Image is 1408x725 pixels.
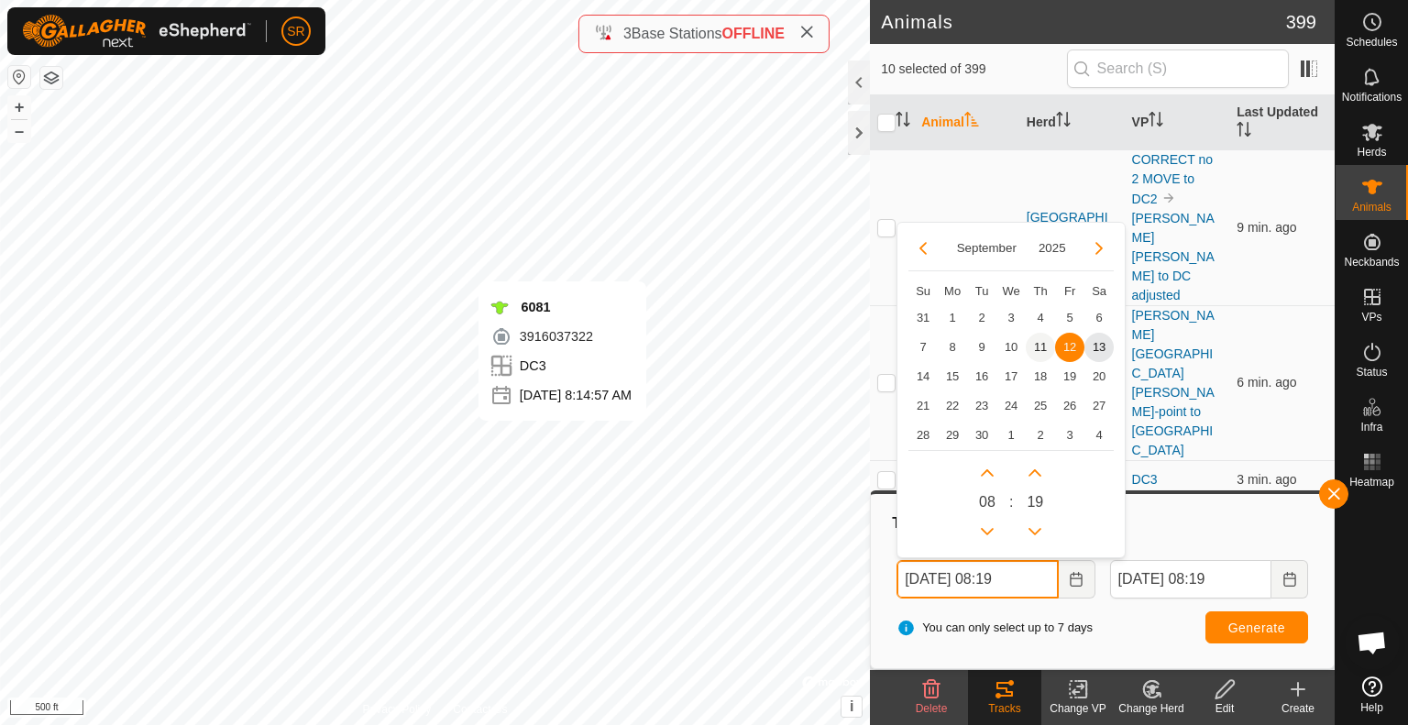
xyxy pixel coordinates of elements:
span: 10 [996,333,1026,362]
td: 18 [1026,362,1055,391]
span: 10 selected of 399 [881,60,1066,79]
span: Mo [944,284,961,298]
h2: Animals [881,11,1286,33]
td: 21 [908,391,938,421]
span: 0 8 [979,491,995,513]
span: SR [287,22,304,41]
span: Heatmap [1349,477,1394,488]
span: Notifications [1342,92,1402,103]
button: Choose Date [1271,560,1308,599]
img: to [1161,191,1176,205]
div: [DATE] 8:14:57 AM [490,384,632,406]
p-button: Previous Minute [1020,517,1050,546]
p-button: Next Minute [1020,458,1050,488]
td: 24 [996,391,1026,421]
button: Previous Month [908,234,938,263]
span: 13 [1084,333,1114,362]
td: 29 [938,421,967,450]
button: Generate [1205,611,1308,643]
span: 16 [967,362,996,391]
div: [GEOGRAPHIC_DATA] '25 [1027,208,1117,247]
td: 27 [1084,391,1114,421]
div: DC3 [490,355,632,377]
span: Schedules [1346,37,1397,48]
span: 23 [967,391,996,421]
div: 3916037322 [490,325,632,347]
span: Sep 13, 2025, 8:09 AM [1237,220,1296,235]
span: 6081 [521,300,550,314]
td: 6 [1084,303,1114,333]
td: 19 [1055,362,1084,391]
span: Help [1360,702,1383,713]
span: 22 [938,391,967,421]
button: Map Layers [40,67,62,89]
span: OFFLINE [722,26,785,41]
input: Search (S) [1067,49,1289,88]
span: Infra [1360,422,1382,433]
button: Choose Month [950,237,1024,258]
span: Sa [1092,284,1106,298]
th: Herd [1019,95,1125,150]
td: 25 [1026,391,1055,421]
a: Contact Us [453,701,507,718]
td: 5 [1055,303,1084,333]
td: 20 [1084,362,1114,391]
span: 15 [938,362,967,391]
p-sorticon: Activate to sort [964,115,979,129]
span: 1 [921,218,929,237]
button: – [8,120,30,142]
td: 9 [967,333,996,362]
button: Reset Map [8,66,30,88]
td: 3 [1055,421,1084,450]
span: : [1009,491,1013,513]
a: [PERSON_NAME] [PERSON_NAME] to DC adjusted [1132,211,1215,302]
td: 1 [938,303,967,333]
p-sorticon: Activate to sort [896,115,910,129]
td: 8 [938,333,967,362]
div: Edit [1188,700,1261,717]
button: + [8,96,30,118]
span: You can only select up to 7 days [896,619,1093,637]
span: Neckbands [1344,257,1399,268]
span: 28 [908,421,938,450]
span: Su [916,284,930,298]
th: Animal [914,95,1019,150]
span: Fr [1064,284,1075,298]
td: 3 [996,303,1026,333]
div: Open chat [1345,615,1400,670]
span: Generate [1228,621,1285,635]
p-button: Next Hour [973,458,1002,488]
td: 30 [967,421,996,450]
td: 14 [908,362,938,391]
td: 17 [996,362,1026,391]
span: 2 [967,303,996,333]
span: Tu [975,284,989,298]
label: To [1110,542,1308,560]
button: Next Month [1084,234,1114,263]
span: 4 [1026,303,1055,333]
span: 11 [1026,333,1055,362]
td: 7 [908,333,938,362]
a: DC3 [1132,472,1158,487]
span: Status [1356,367,1387,378]
a: [PERSON_NAME][GEOGRAPHIC_DATA][PERSON_NAME]-point to [GEOGRAPHIC_DATA] [1132,308,1215,457]
td: 12 [1055,333,1084,362]
td: 4 [1084,421,1114,450]
a: CORRECT no 2 MOVE to DC2 [1132,152,1213,206]
button: Choose Date [1059,560,1095,599]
